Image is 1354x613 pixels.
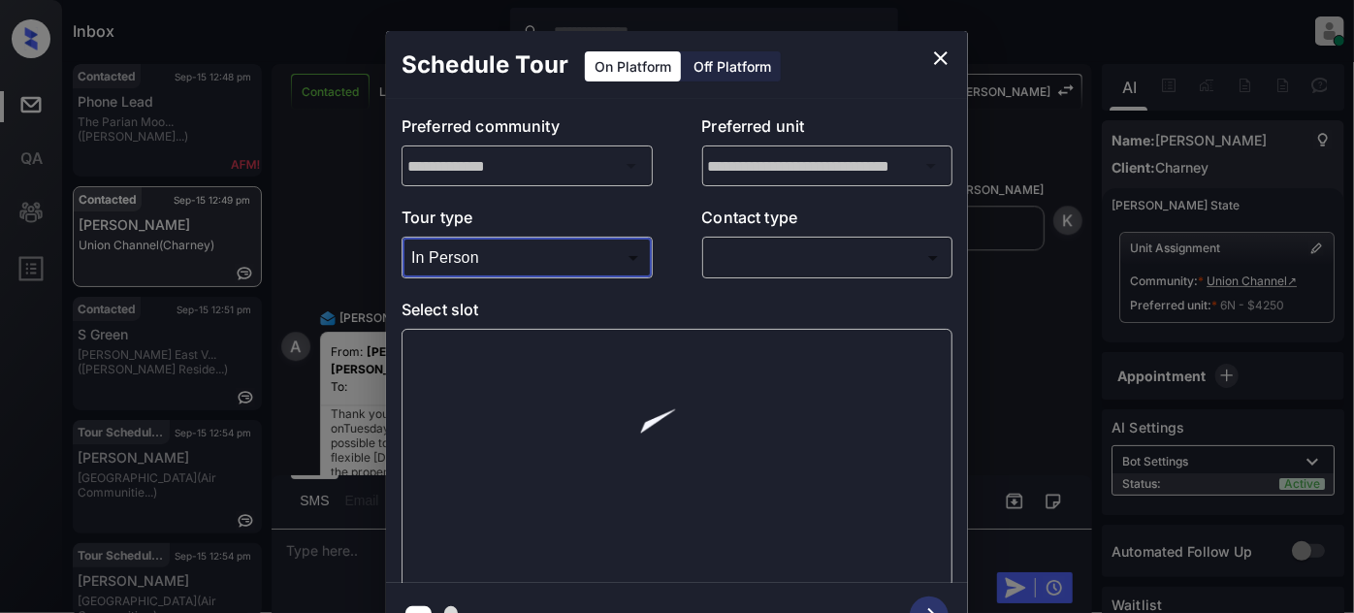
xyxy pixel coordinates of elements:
[402,298,952,329] p: Select slot
[402,114,653,145] p: Preferred community
[585,51,681,81] div: On Platform
[702,206,953,237] p: Contact type
[402,206,653,237] p: Tour type
[702,114,953,145] p: Preferred unit
[564,344,791,572] img: loaderv1.7921fd1ed0a854f04152.gif
[921,39,960,78] button: close
[406,242,648,274] div: In Person
[386,31,584,99] h2: Schedule Tour
[684,51,781,81] div: Off Platform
